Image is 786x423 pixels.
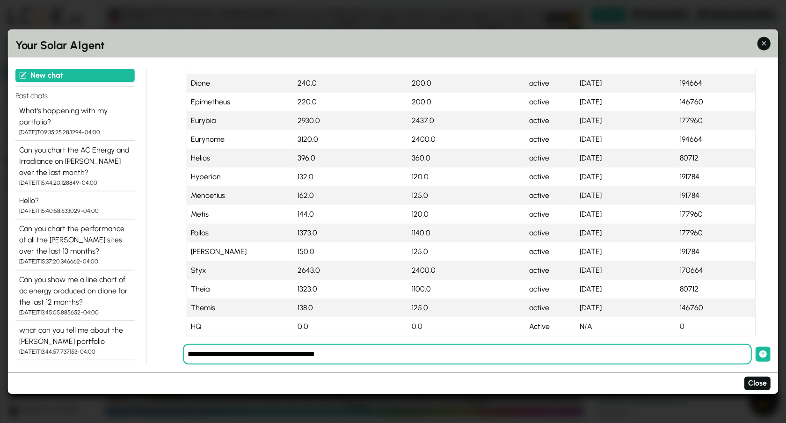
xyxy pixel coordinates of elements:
td: active [525,186,576,205]
td: Themis [187,299,293,317]
td: 2930.0 [294,111,408,130]
td: [DATE] [576,280,676,299]
td: Active [525,317,576,336]
td: 2400.0 [408,130,525,149]
td: active [525,242,576,261]
h2: Your Solar AIgent [15,37,771,54]
div: Hello? [19,195,131,206]
td: 1100.0 [408,280,525,299]
td: 191784 [676,242,755,261]
td: active [525,149,576,168]
div: [DATE]T15:40:58.533029-04:00 [19,206,131,215]
td: 2437.0 [408,111,525,130]
button: Can you show me a line chart of ac energy produced on dione for the last 12 months? [DATE]T13:45:... [15,270,135,321]
button: Can you chart the AC Energy and Irradiance on [PERSON_NAME] over the last month? [DATE]T15:44:20.... [15,141,135,191]
td: active [525,130,576,149]
div: [DATE]T13:45:05.885652-04:00 [19,307,131,316]
td: active [525,224,576,242]
td: active [525,299,576,317]
td: 220.0 [294,93,408,111]
div: What's happening with my portfolio? [19,105,131,127]
button: New chat [15,69,135,82]
td: 120.0 [408,168,525,186]
td: [DATE] [576,74,676,93]
td: active [525,74,576,93]
button: Hello? [DATE]T15:40:58.533029-04:00 [15,191,135,219]
button: What's happening with my portfolio? [DATE]T09:35:25.283294-04:00 [15,101,135,140]
td: 1140.0 [408,224,525,242]
td: 162.0 [294,186,408,205]
td: [DATE] [576,205,676,224]
td: active [525,111,576,130]
td: [DATE] [576,242,676,261]
td: active [525,168,576,186]
td: Metis [187,205,293,224]
td: active [525,280,576,299]
td: 132.0 [294,168,408,186]
td: 125.0 [408,242,525,261]
td: 80712 [676,280,755,299]
td: 146760 [676,93,755,111]
td: [DATE] [576,111,676,130]
td: 177960 [676,205,755,224]
td: Theia [187,280,293,299]
td: 191784 [676,186,755,205]
button: No title [15,360,135,388]
td: Eurybia [187,111,293,130]
td: Pallas [187,224,293,242]
td: Eurynome [187,130,293,149]
td: 2643.0 [294,261,408,280]
button: Can you chart the performance of all the [PERSON_NAME] sites over the last 13 months? [DATE]T15:3... [15,219,135,270]
td: 191784 [676,168,755,186]
td: 194664 [676,74,755,93]
td: N/A [576,317,676,336]
td: [PERSON_NAME] [187,242,293,261]
button: Close [744,377,771,390]
td: [DATE] [576,299,676,317]
td: 396.0 [294,149,408,168]
td: 144.0 [294,205,408,224]
td: 177960 [676,224,755,242]
td: [DATE] [576,93,676,111]
td: 0.0 [408,317,525,336]
td: 2400.0 [408,261,525,280]
td: 150.0 [294,242,408,261]
td: 194664 [676,130,755,149]
td: 0.0 [294,317,408,336]
button: what can you tell me about the [PERSON_NAME] portfolio [DATE]T13:44:57.737153-04:00 [15,321,135,360]
td: [DATE] [576,186,676,205]
td: 138.0 [294,299,408,317]
td: 200.0 [408,74,525,93]
td: 3120.0 [294,130,408,149]
td: 125.0 [408,299,525,317]
td: 200.0 [408,93,525,111]
td: 1323.0 [294,280,408,299]
td: [DATE] [576,261,676,280]
td: [DATE] [576,149,676,168]
td: Helios [187,149,293,168]
td: 1373.0 [294,224,408,242]
td: Styx [187,261,293,280]
div: Can you show me a line chart of ac energy produced on dione for the last 12 months? [19,274,131,307]
td: [DATE] [576,130,676,149]
td: 360.0 [408,149,525,168]
td: active [525,205,576,224]
div: [DATE]T15:44:20.128849-04:00 [19,178,131,187]
div: [DATE]T13:44:57.737153-04:00 [19,347,131,356]
td: Epimetheus [187,93,293,111]
td: 170664 [676,261,755,280]
td: 120.0 [408,205,525,224]
td: active [525,93,576,111]
td: 80712 [676,149,755,168]
td: 0 [676,317,755,336]
div: what can you tell me about the [PERSON_NAME] portfolio [19,324,131,347]
td: [DATE] [576,168,676,186]
td: Menoetius [187,186,293,205]
div: [DATE]T09:35:25.283294-04:00 [19,127,131,136]
td: Dione [187,74,293,93]
div: [DATE]T15:37:20.346662-04:00 [19,257,131,266]
td: 125.0 [408,186,525,205]
td: [DATE] [576,224,676,242]
td: HQ [187,317,293,336]
div: No title [19,364,131,375]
